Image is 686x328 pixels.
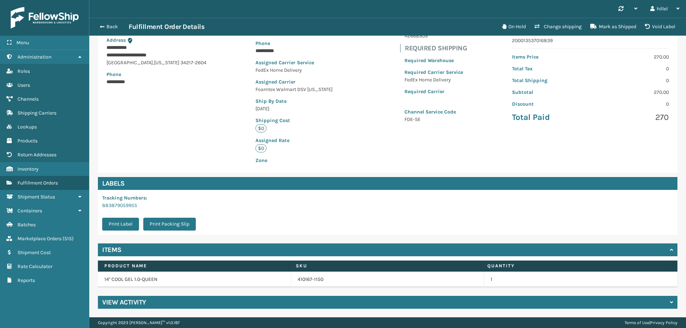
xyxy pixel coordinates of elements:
[18,152,56,158] span: Return Addresses
[595,65,669,72] p: 0
[18,82,30,88] span: Users
[11,7,79,29] img: logo
[16,40,29,46] span: Menu
[595,100,669,108] p: 0
[102,246,121,254] h4: Items
[18,54,51,60] span: Administration
[595,89,669,96] p: 270.00
[18,208,42,214] span: Containers
[404,76,463,84] p: FedEx Home Delivery
[255,97,356,105] p: Ship By Date
[625,317,677,328] div: |
[255,105,356,112] p: [DATE]
[255,144,267,152] p: $0
[404,116,463,123] p: FDE-SE
[535,24,540,29] i: Change shipping
[487,263,666,269] label: Quantity
[18,138,38,144] span: Products
[512,53,586,61] p: Items Price
[484,272,677,287] td: 1
[102,298,146,307] h4: View Activity
[595,53,669,61] p: 270.00
[18,222,36,228] span: Batches
[98,317,180,328] p: Copyright 2023 [PERSON_NAME]™ v 1.0.187
[255,78,356,86] p: Assigned Carrier
[512,112,586,123] p: Total Paid
[96,24,129,30] button: Back
[404,57,463,64] p: Required Warehouse
[106,71,207,78] p: Phone
[255,117,356,124] p: Shipping Cost
[102,202,137,208] a: 883879059955
[18,249,51,256] span: Shipment Cost
[296,263,474,269] label: SKU
[102,218,139,231] button: Print Label
[586,20,641,34] button: Mark as Shipped
[255,124,267,132] p: $0
[180,60,207,66] span: 34217-2604
[512,65,586,72] p: Total Tax
[98,272,291,287] td: 14" COOL GEL 1.0-QUEEN
[641,20,680,34] button: Void Label
[18,236,61,242] span: Marketplace Orders
[18,96,39,102] span: Channels
[512,89,586,96] p: Subtotal
[18,277,35,283] span: Reports
[502,24,506,29] i: On Hold
[255,66,356,74] p: FedEx Home Delivery
[595,77,669,84] p: 0
[18,68,30,74] span: Roles
[645,24,650,29] i: VOIDLABEL
[18,194,55,200] span: Shipment Status
[129,22,204,31] h3: Fulfillment Order Details
[63,236,74,242] span: ( 515 )
[404,32,463,40] p: 42668909
[255,59,356,66] p: Assigned Carrier Service
[98,177,677,190] h4: Labels
[512,77,586,84] p: Total Shipping
[404,69,463,76] p: Required Carrier Service
[595,112,669,123] p: 270
[154,60,179,66] span: [US_STATE]
[625,320,649,325] a: Terms of Use
[18,110,56,116] span: Shipping Carriers
[404,108,463,116] p: Channel Service Code
[106,37,126,43] span: Address
[498,20,530,34] button: On Hold
[143,218,196,231] button: Print Packing Slip
[106,60,153,66] span: [GEOGRAPHIC_DATA]
[590,24,597,29] i: Mark as Shipped
[104,263,283,269] label: Product Name
[530,20,586,34] button: Change shipping
[18,124,37,130] span: Lookups
[405,44,467,52] h4: Required Shipping
[255,40,356,47] p: Phone
[650,320,677,325] a: Privacy Policy
[255,137,356,144] p: Assigned Rate
[255,86,356,93] p: Foamtex Walmart DSV [US_STATE]
[18,166,39,172] span: Inventory
[153,60,154,66] span: ,
[404,88,463,95] p: Required Carrier
[298,276,323,283] a: 410167-1150
[18,180,58,186] span: Fulfillment Orders
[102,195,147,201] span: Tracking Numbers :
[255,157,356,164] p: Zone
[512,37,669,44] p: 200013537016839
[18,263,53,269] span: Rate Calculator
[512,100,586,108] p: Discount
